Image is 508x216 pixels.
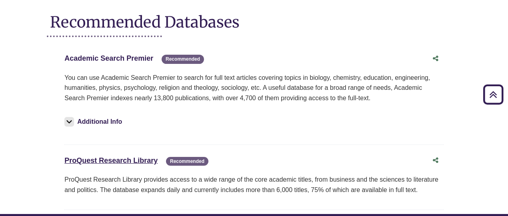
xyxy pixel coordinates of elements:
a: Academic Search Premier [64,54,153,62]
p: ProQuest Research Library provides access to a wide range of the core academic titles, from busin... [64,174,444,195]
a: ProQuest Research Library [64,157,158,164]
button: Share this database [428,51,444,66]
a: Back to Top [480,89,506,100]
h1: Recommended Databases [50,7,458,31]
button: Share this database [428,153,444,168]
p: You can use Academic Search Premier to search for full text articles covering topics in biology, ... [64,73,444,103]
span: Recommended [166,157,208,166]
span: Recommended [162,55,204,64]
button: Additional Info [64,116,124,127]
